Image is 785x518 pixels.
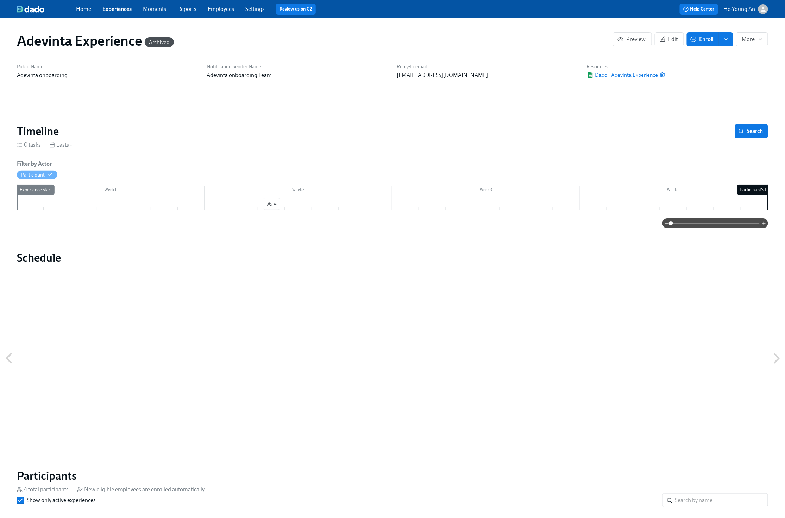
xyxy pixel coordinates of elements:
[661,36,678,43] span: Edit
[17,186,205,195] div: Week 1
[17,71,199,79] p: Adevinta onboarding
[17,185,55,195] div: Experience start
[17,124,59,138] h2: Timeline
[587,71,658,78] a: Google SheetDado - Adevinta Experience
[735,124,768,138] button: Search
[17,6,44,13] img: dado
[177,6,196,12] a: Reports
[675,493,768,507] input: Search by name
[736,32,768,46] button: More
[102,6,132,12] a: Experiences
[655,32,684,46] button: Edit
[17,32,174,49] h1: Adevinta Experience
[207,63,389,70] h6: Notification Sender Name
[397,63,578,70] h6: Reply-to email
[207,71,389,79] p: Adevinta onboarding Team
[392,186,580,195] div: Week 3
[397,71,578,79] p: [EMAIL_ADDRESS][DOMAIN_NAME]
[76,6,91,12] a: Home
[680,4,718,15] button: Help Center
[719,32,733,46] button: enroll
[145,40,174,45] span: Archived
[613,32,652,46] button: Preview
[683,6,715,13] span: Help Center
[619,36,646,43] span: Preview
[205,186,392,195] div: Week 2
[77,486,205,493] div: New eligible employees are enrolled automatically
[724,4,768,14] button: He-Young An
[21,172,45,178] div: Hide Participant
[27,497,96,504] span: Show only active experiences
[208,6,234,12] a: Employees
[49,141,72,149] div: Lasts -
[687,32,719,46] button: Enroll
[692,36,714,43] span: Enroll
[17,486,69,493] div: 4 total participants
[17,171,57,179] button: Participant
[245,6,265,12] a: Settings
[267,200,276,207] span: 4
[587,71,658,78] span: Dado - Adevinta Experience
[740,128,763,135] span: Search
[587,63,665,70] h6: Resources
[580,186,767,195] div: Week 4
[742,36,762,43] span: More
[17,63,199,70] h6: Public Name
[17,160,52,168] h6: Filter by Actor
[276,4,316,15] button: Review us on G2
[724,5,755,13] p: He-Young An
[17,141,41,149] div: 0 tasks
[280,6,312,13] a: Review us on G2
[263,198,280,210] button: 4
[17,251,768,265] h2: Schedule
[587,72,594,78] img: Google Sheet
[17,6,76,13] a: dado
[143,6,166,12] a: Moments
[17,469,768,483] h2: Participants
